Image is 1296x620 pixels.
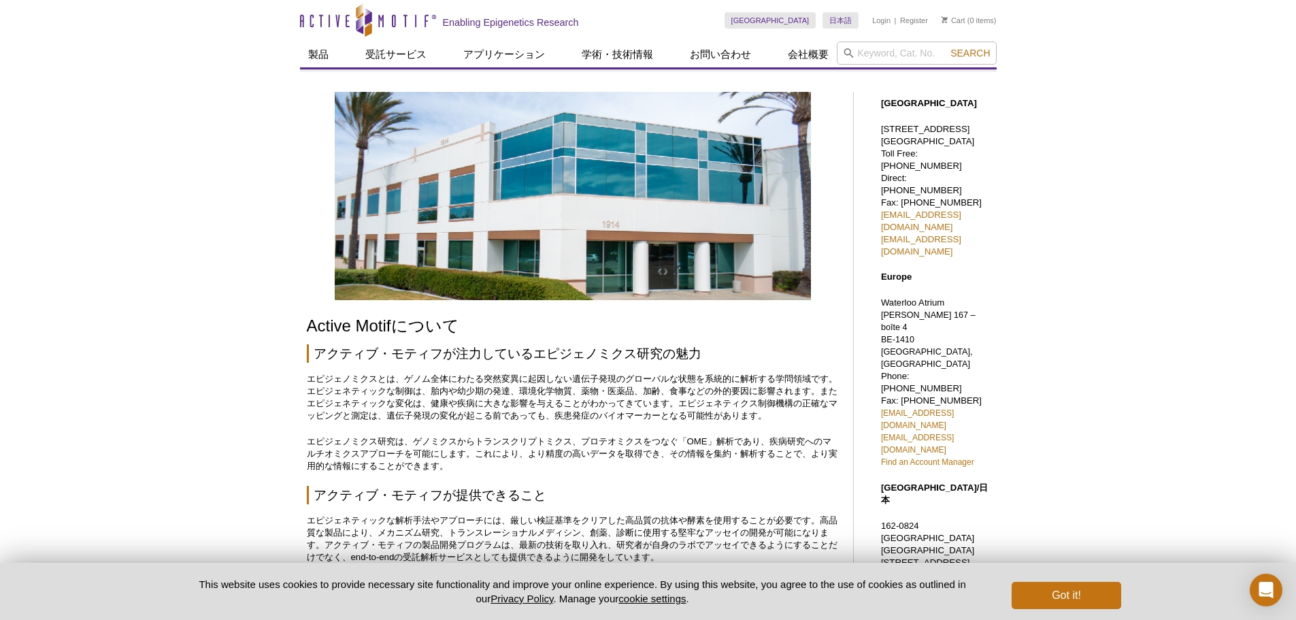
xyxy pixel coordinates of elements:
a: 会社概要 [780,42,837,67]
a: Privacy Policy [491,593,553,604]
a: [GEOGRAPHIC_DATA] [725,12,816,29]
p: エピジェネティックな解析手法やアプローチには、厳しい検証基準をクリアした高品質の抗体や酵素を使用することが必要です。高品質な製品により、メカニズム研究、トランスレーショナルメディシン、創薬、診断... [307,515,840,564]
a: 受託サービス [357,42,435,67]
a: 日本語 [823,12,859,29]
h2: アクティブ・モティフが注力しているエピジェノミクス研究の魅力 [307,344,840,363]
h2: アクティブ・モティフが提供できること [307,486,840,504]
a: Register [900,16,928,25]
a: Find an Account Manager [881,457,974,467]
a: お問い合わせ [682,42,759,67]
button: Search [946,47,994,59]
p: エピジェノミクス研究は、ゲノミクスからトランスクリプトミクス、プロテオミクスをつなぐ「OME」解析であり、疾病研究へのマルチオミクスアプローチを可能にします。これにより、より精度の高いデータを取... [307,436,840,472]
a: 製品 [300,42,337,67]
a: [EMAIL_ADDRESS][DOMAIN_NAME] [881,433,954,455]
h2: Enabling Epigenetics Research [443,16,579,29]
a: アプリケーション [455,42,553,67]
a: [EMAIL_ADDRESS][DOMAIN_NAME] [881,210,961,232]
p: Waterloo Atrium Phone: [PHONE_NUMBER] Fax: [PHONE_NUMBER] [881,297,990,468]
button: cookie settings [618,593,686,604]
button: Got it! [1012,582,1120,609]
strong: Europe [881,272,912,282]
li: (0 items) [942,12,997,29]
a: [EMAIL_ADDRESS][DOMAIN_NAME] [881,234,961,257]
span: Search [950,48,990,59]
a: 学術・技術情報 [574,42,661,67]
img: Your Cart [942,16,948,23]
p: [STREET_ADDRESS] [GEOGRAPHIC_DATA] Toll Free: [PHONE_NUMBER] Direct: [PHONE_NUMBER] Fax: [PHONE_N... [881,123,990,258]
a: Login [872,16,891,25]
li: | [895,12,897,29]
h1: Active Motifについて [307,317,840,337]
span: [PERSON_NAME] 167 – boîte 4 BE-1410 [GEOGRAPHIC_DATA], [GEOGRAPHIC_DATA] [881,310,976,369]
strong: [GEOGRAPHIC_DATA] [881,98,977,108]
div: Open Intercom Messenger [1250,574,1282,606]
input: Keyword, Cat. No. [837,42,997,65]
a: [EMAIL_ADDRESS][DOMAIN_NAME] [881,408,954,430]
p: This website uses cookies to provide necessary site functionality and improve your online experie... [176,577,990,606]
p: エピジェノミクスとは、ゲノム全体にわたる突然変異に起因しない遺伝子発現のグローバルな状態を系統的に解析する学問領域です。エピジェネティックな制御は、胎内や幼少期の発達、環境化学物質、薬物・医薬品... [307,373,840,422]
strong: [GEOGRAPHIC_DATA]/日本 [881,483,988,505]
a: Cart [942,16,965,25]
